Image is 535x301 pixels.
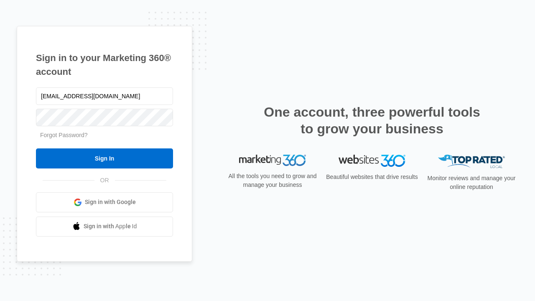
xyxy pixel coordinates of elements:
[40,132,88,138] a: Forgot Password?
[36,51,173,79] h1: Sign in to your Marketing 360® account
[36,87,173,105] input: Email
[36,192,173,212] a: Sign in with Google
[261,104,483,137] h2: One account, three powerful tools to grow your business
[438,155,505,168] img: Top Rated Local
[339,155,405,167] img: Websites 360
[36,217,173,237] a: Sign in with Apple Id
[36,148,173,168] input: Sign In
[226,172,319,189] p: All the tools you need to grow and manage your business
[239,155,306,166] img: Marketing 360
[94,176,115,185] span: OR
[325,173,419,181] p: Beautiful websites that drive results
[84,222,137,231] span: Sign in with Apple Id
[425,174,518,191] p: Monitor reviews and manage your online reputation
[85,198,136,207] span: Sign in with Google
